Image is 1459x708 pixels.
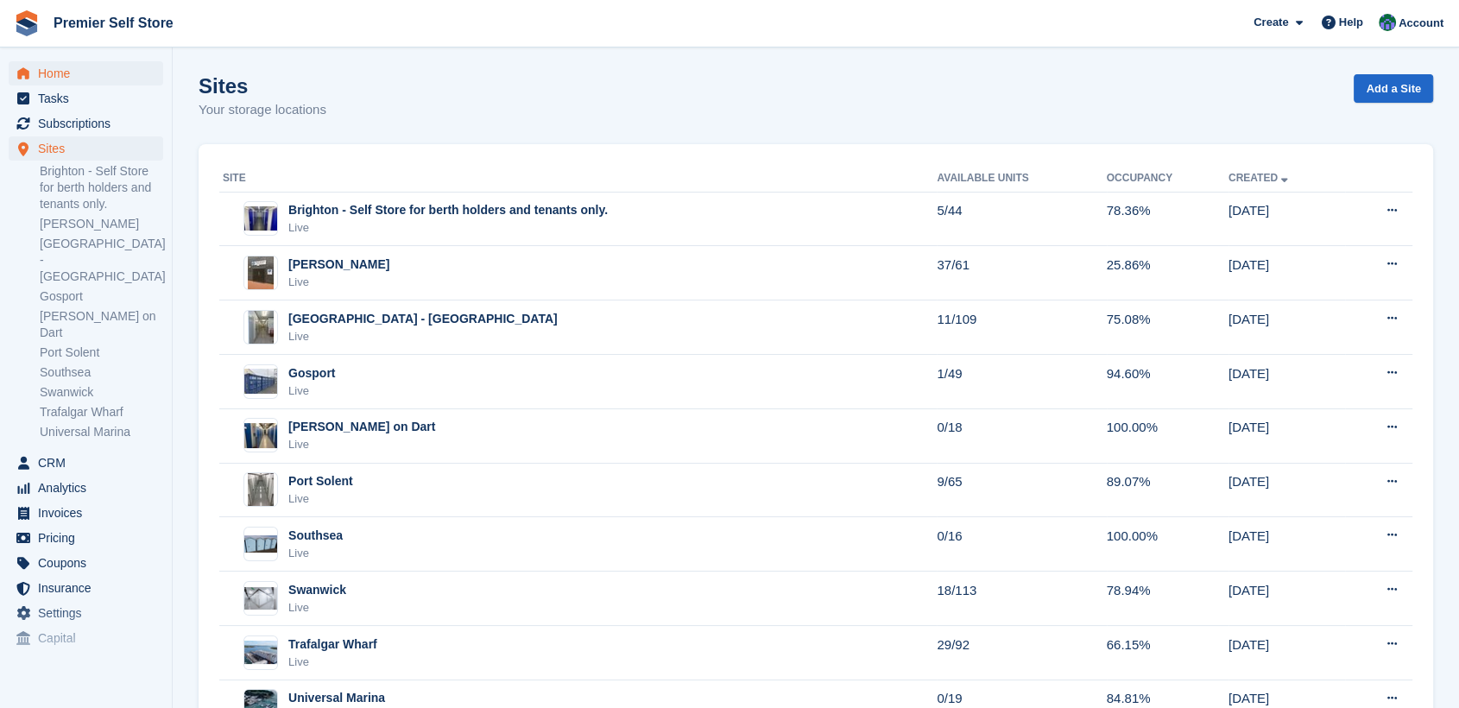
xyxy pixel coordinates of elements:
a: menu [9,111,163,136]
div: Live [288,328,558,345]
a: [PERSON_NAME] on Dart [40,308,163,341]
td: [DATE] [1228,517,1345,572]
div: Live [288,654,377,671]
span: Subscriptions [38,111,142,136]
td: 37/61 [937,246,1106,300]
img: Image of Swanwick site [244,587,277,610]
span: Help [1339,14,1363,31]
div: Port Solent [288,472,353,490]
img: Image of Trafalgar Wharf site [244,641,277,664]
td: 0/18 [937,408,1106,463]
span: Sites [38,136,142,161]
a: menu [9,551,163,575]
span: Account [1399,15,1443,32]
td: 0/16 [937,517,1106,572]
td: [DATE] [1228,463,1345,517]
span: CRM [38,451,142,475]
a: menu [9,61,163,85]
td: [DATE] [1228,246,1345,300]
a: menu [9,501,163,525]
div: Live [288,599,346,616]
a: menu [9,136,163,161]
span: Storefront [16,665,172,682]
a: menu [9,476,163,500]
a: menu [9,451,163,475]
div: Universal Marina [288,689,385,707]
td: 18/113 [937,572,1106,626]
th: Available Units [937,165,1106,193]
td: 100.00% [1107,517,1228,572]
img: Image of Noss on Dart site [244,423,277,448]
td: 9/65 [937,463,1106,517]
td: [DATE] [1228,626,1345,680]
a: menu [9,576,163,600]
a: Trafalgar Wharf [40,404,163,420]
span: Home [38,61,142,85]
div: Trafalgar Wharf [288,635,377,654]
span: Pricing [38,526,142,550]
a: Southsea [40,364,163,381]
a: Created [1228,172,1292,184]
div: Live [288,274,389,291]
a: menu [9,626,163,650]
span: Analytics [38,476,142,500]
div: Swanwick [288,581,346,599]
img: Image of Eastbourne - Sovereign Harbour site [248,310,274,345]
td: 5/44 [937,192,1106,246]
th: Site [219,165,937,193]
a: Port Solent [40,345,163,361]
td: 100.00% [1107,408,1228,463]
span: Insurance [38,576,142,600]
a: Add a Site [1354,74,1433,103]
td: 1/49 [937,355,1106,409]
h1: Sites [199,74,326,98]
td: [DATE] [1228,355,1345,409]
a: Universal Marina [40,424,163,440]
div: [PERSON_NAME] on Dart [288,418,435,436]
a: Swanwick [40,384,163,401]
img: Image of Chichester Marina site [248,256,274,290]
a: menu [9,526,163,550]
span: Create [1254,14,1288,31]
div: Brighton - Self Store for berth holders and tenants only. [288,201,608,219]
td: 25.86% [1107,246,1228,300]
img: Image of Gosport site [244,369,277,394]
div: Live [288,382,335,400]
td: [DATE] [1228,408,1345,463]
td: 78.36% [1107,192,1228,246]
td: 66.15% [1107,626,1228,680]
div: Live [288,490,353,508]
th: Occupancy [1107,165,1228,193]
img: Image of Southsea site [244,535,277,553]
td: 94.60% [1107,355,1228,409]
span: Invoices [38,501,142,525]
p: Your storage locations [199,100,326,120]
a: menu [9,601,163,625]
td: [DATE] [1228,300,1345,355]
div: [GEOGRAPHIC_DATA] - [GEOGRAPHIC_DATA] [288,310,558,328]
div: Gosport [288,364,335,382]
div: [PERSON_NAME] [288,256,389,274]
div: Live [288,219,608,237]
img: Image of Brighton - Self Store for berth holders and tenants only. site [244,206,277,231]
div: Live [288,545,343,562]
td: 75.08% [1107,300,1228,355]
span: Capital [38,626,142,650]
img: Jo Granger [1379,14,1396,31]
img: stora-icon-8386f47178a22dfd0bd8f6a31ec36ba5ce8667c1dd55bd0f319d3a0aa187defe.svg [14,10,40,36]
a: Gosport [40,288,163,305]
td: 89.07% [1107,463,1228,517]
td: [DATE] [1228,572,1345,626]
td: 11/109 [937,300,1106,355]
span: Tasks [38,86,142,111]
td: 78.94% [1107,572,1228,626]
td: 29/92 [937,626,1106,680]
span: Settings [38,601,142,625]
a: Premier Self Store [47,9,180,37]
div: Southsea [288,527,343,545]
a: Brighton - Self Store for berth holders and tenants only. [40,163,163,212]
a: menu [9,86,163,111]
img: Image of Port Solent site [248,472,274,507]
td: [DATE] [1228,192,1345,246]
a: [GEOGRAPHIC_DATA] - [GEOGRAPHIC_DATA] [40,236,163,285]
